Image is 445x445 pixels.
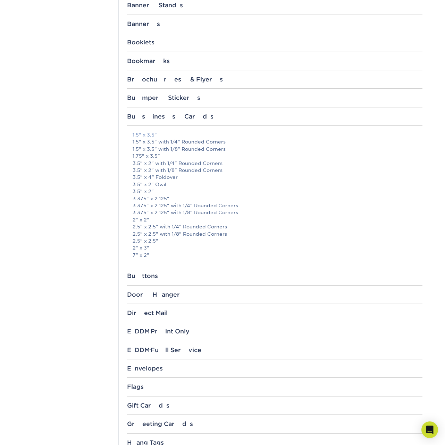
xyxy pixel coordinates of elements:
[127,328,422,335] div: EDDM Print Only
[133,245,149,251] a: 2" x 3"
[127,39,422,46] div: Booklets
[127,402,422,409] div: Gift Cards
[150,348,151,351] small: ®
[133,174,178,180] a: 3.5" x 4" Foldover
[2,424,59,443] iframe: Google Customer Reviews
[133,238,158,244] a: 2.5" x 2.5"
[127,272,422,279] div: Buttons
[133,252,149,258] a: 7" x 2"
[133,182,166,187] a: 3.5" x 2" Oval
[127,94,422,101] div: Bumper Stickers
[127,20,422,27] div: Banners
[133,132,157,138] a: 1.5" x 3.5"
[127,365,422,372] div: Envelopes
[133,231,227,237] a: 2.5" x 2.5" with 1/8" Rounded Corners
[127,58,422,64] div: Bookmarks
[127,76,422,83] div: Brochures & Flyers
[127,420,422,427] div: Greeting Cards
[127,291,422,298] div: Door Hanger
[127,347,422,354] div: EDDM Full Service
[133,139,226,145] a: 1.5" x 3.5" with 1/4" Rounded Corners
[133,189,154,194] a: 3.5" x 2"
[133,203,238,208] a: 3.375" x 2.125" with 1/4" Rounded Corners
[133,160,222,166] a: 3.5" x 2" with 1/4" Rounded Corners
[133,146,226,152] a: 1.5" x 3.5" with 1/8" Rounded Corners
[133,196,169,201] a: 3.375" x 2.125"
[127,2,422,9] div: Banner Stands
[133,224,227,229] a: 2.5" x 2.5" with 1/4" Rounded Corners
[421,421,438,438] div: Open Intercom Messenger
[127,113,422,120] div: Business Cards
[127,383,422,390] div: Flags
[133,153,160,159] a: 1.75" x 3.5"
[133,217,149,222] a: 2" x 2"
[150,330,151,333] small: ®
[133,167,222,173] a: 3.5" x 2" with 1/8" Rounded Corners
[127,309,422,316] div: Direct Mail
[133,210,238,215] a: 3.375" x 2.125" with 1/8" Rounded Corners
